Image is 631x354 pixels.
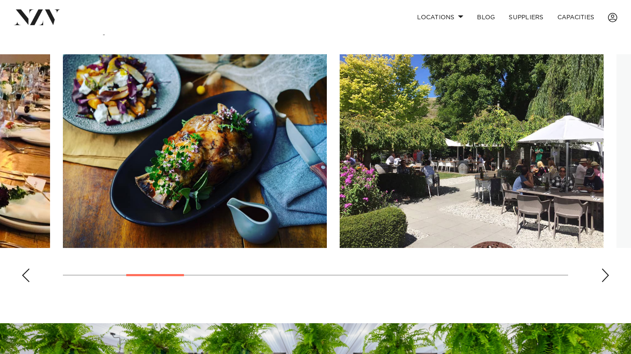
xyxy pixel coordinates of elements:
[551,8,601,27] a: Capacities
[14,9,60,25] img: nzv-logo.png
[410,8,470,27] a: Locations
[470,8,502,27] a: BLOG
[340,54,604,248] swiper-slide: 4 / 16
[502,8,550,27] a: SUPPLIERS
[63,54,327,248] swiper-slide: 3 / 16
